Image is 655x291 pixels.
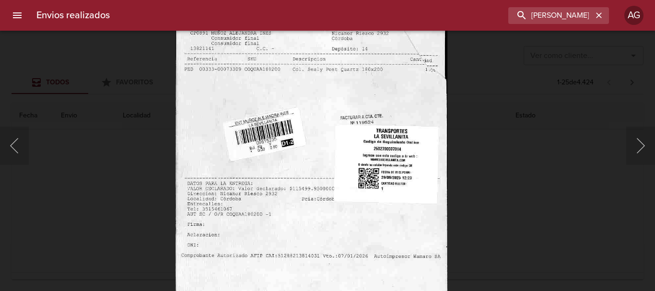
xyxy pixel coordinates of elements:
[624,6,643,25] div: Abrir información de usuario
[6,4,29,27] button: menu
[624,6,643,25] div: AG
[36,8,110,23] h6: Envios realizados
[626,127,655,165] button: Siguiente
[508,7,593,24] input: buscar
